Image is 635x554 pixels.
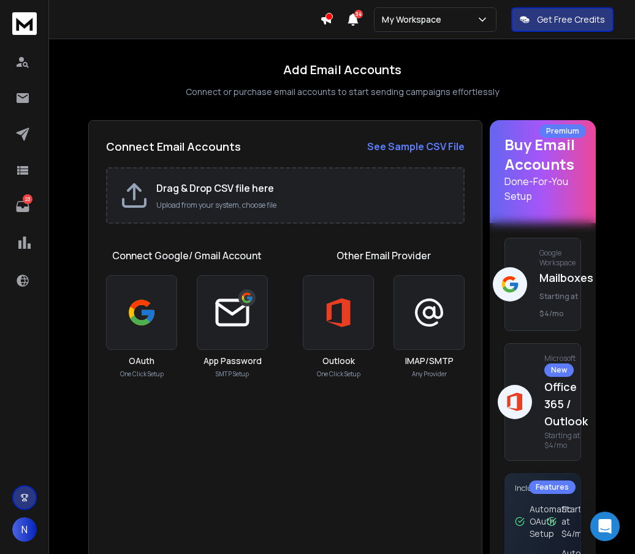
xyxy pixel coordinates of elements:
span: 34 [354,10,363,18]
div: Open Intercom Messenger [590,512,620,541]
h3: OAuth [129,355,154,367]
p: Automatic OAuth Setup [530,503,572,540]
h3: Outlook [322,355,355,367]
p: Get Free Credits [537,13,605,26]
div: Features [529,480,576,494]
h1: Other Email Provider [337,248,431,263]
a: See Sample CSV File [367,139,465,154]
p: Done-For-You Setup [504,174,581,203]
button: Get Free Credits [511,7,614,32]
h1: Buy Email Accounts [504,135,581,203]
p: Microsoft [544,354,588,377]
p: Connect or purchase email accounts to start sending campaigns effortlessly [186,86,499,98]
p: Mailboxes [539,269,593,321]
strong: See Sample CSV File [367,140,465,153]
p: SMTP Setup [216,370,249,379]
p: 23 [23,194,32,204]
h2: Connect Email Accounts [106,138,241,155]
span: Starting at $4/mo [544,431,588,450]
div: New [544,363,574,377]
p: Google Workspace [539,248,593,268]
h3: IMAP/SMTP [405,355,454,367]
span: Starting at $4/mo [539,291,578,319]
button: N [12,517,37,542]
h1: Connect Google/ Gmail Account [112,248,262,263]
p: Office 365 / Outlook [544,378,588,430]
p: Upload from your system, choose file [156,200,451,210]
p: Starting at $4/mo [561,503,594,540]
h3: App Password [203,355,262,367]
h2: Drag & Drop CSV file here [156,181,451,195]
p: One Click Setup [317,370,360,379]
p: One Click Setup [120,370,164,379]
div: Premium [539,124,586,138]
a: 23 [10,194,35,219]
img: logo [12,12,37,35]
h1: Add Email Accounts [283,61,401,78]
p: Any Provider [412,370,447,379]
p: My Workspace [382,13,446,26]
p: Includes [515,484,571,493]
